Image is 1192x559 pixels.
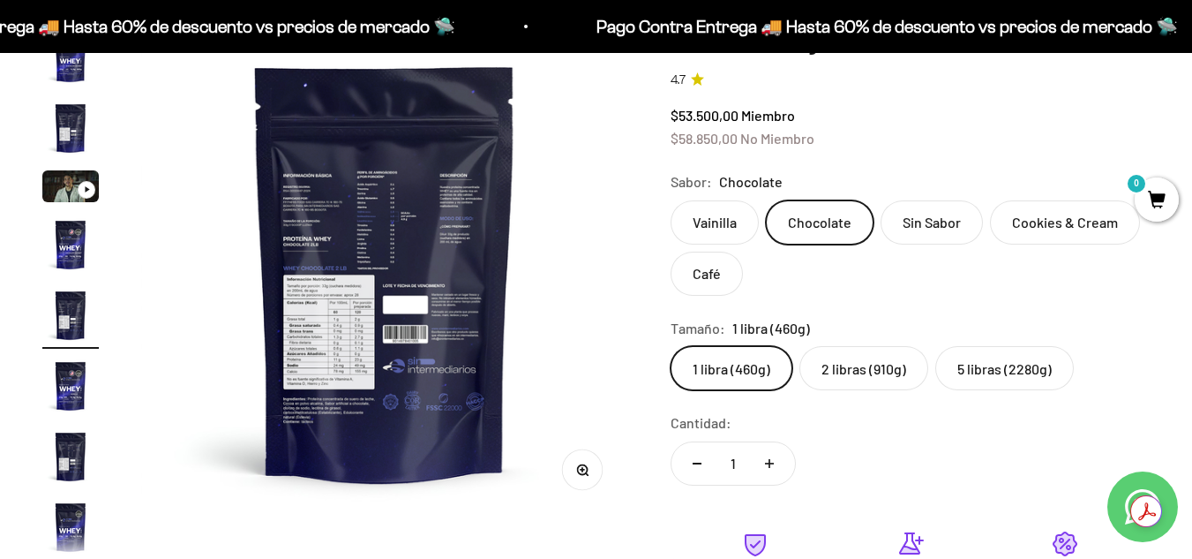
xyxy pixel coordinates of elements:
img: Proteína Whey [42,499,99,555]
button: Ir al artículo 4 [42,216,99,278]
button: Reducir cantidad [671,442,723,485]
img: Proteína Whey [42,216,99,273]
button: Ir al artículo 5 [42,287,99,349]
button: Aumentar cantidad [744,442,795,485]
button: Ir al artículo 3 [42,170,99,208]
label: Cantidad: [671,412,731,434]
img: Proteína Whey [42,428,99,485]
button: Ir al artículo 2 [42,100,99,162]
span: 4.7 [671,71,686,90]
img: Proteína Whey [141,29,628,517]
legend: Sabor: [671,170,712,193]
img: Proteína Whey [42,287,99,344]
span: No Miembro [740,130,814,147]
img: Proteína Whey [42,100,99,156]
a: 0 [1135,192,1179,211]
img: Proteína Whey [42,29,99,86]
span: Miembro [741,107,795,124]
legend: Tamaño: [671,317,725,340]
img: Proteína Whey [42,358,99,414]
span: $58.850,00 [671,130,738,147]
span: $53.500,00 [671,107,738,124]
button: Ir al artículo 7 [42,428,99,490]
p: Pago Contra Entrega 🚚 Hasta 60% de descuento vs precios de mercado 🛸 [596,12,1178,41]
a: 4.74.7 de 5.0 estrellas [671,71,1150,90]
span: 1 libra (460g) [732,317,810,340]
button: Ir al artículo 1 [42,29,99,91]
mark: 0 [1126,173,1147,194]
span: Chocolate [719,170,783,193]
button: Ir al artículo 6 [42,358,99,419]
